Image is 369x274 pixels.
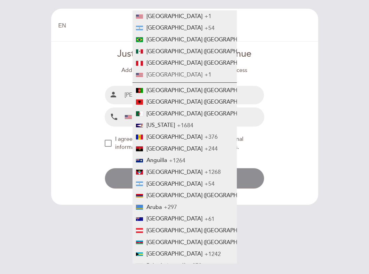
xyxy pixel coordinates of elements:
div: Just one more step to continue [105,47,264,61]
span: [GEOGRAPHIC_DATA] ([GEOGRAPHIC_DATA]) [146,59,263,66]
span: +244 [204,145,218,152]
span: [GEOGRAPHIC_DATA] ([GEOGRAPHIC_DATA]) [146,48,263,55]
span: +1684 [177,122,193,129]
span: [US_STATE] [146,122,175,129]
span: +1268 [204,169,221,176]
span: [GEOGRAPHIC_DATA] (‫[GEOGRAPHIC_DATA]‬‎) [146,87,263,94]
span: [GEOGRAPHIC_DATA] ([GEOGRAPHIC_DATA]) [146,192,263,199]
span: +1 [204,13,211,20]
span: [GEOGRAPHIC_DATA] (‫[GEOGRAPHIC_DATA]‬‎) [146,110,263,117]
span: Anguilla [146,157,167,164]
span: +376 [204,134,218,140]
span: I agree that the restaurant may send me occasional information about special events or celebrations. [115,136,243,151]
md-checkbox: NEW_MODAL_AGREE_RESTAURANT_SEND_OCCASIONAL_INFO [105,135,264,151]
span: [GEOGRAPHIC_DATA] [146,134,202,140]
span: +54 [204,180,215,187]
span: [GEOGRAPHIC_DATA] [146,24,202,31]
span: [GEOGRAPHIC_DATA] [146,145,202,152]
span: +1 [204,71,211,78]
span: [GEOGRAPHIC_DATA] ([GEOGRAPHIC_DATA]) [146,36,263,43]
span: [GEOGRAPHIC_DATA] [146,71,202,78]
span: [GEOGRAPHIC_DATA] ([GEOGRAPHIC_DATA]) [146,98,263,105]
button: send Continue [105,168,264,189]
span: +1264 [169,157,185,164]
span: +54 [204,24,215,31]
i: local_phone [110,113,118,121]
span: [GEOGRAPHIC_DATA] [146,13,202,20]
div: United States: +1 [122,108,157,126]
span: Aruba [146,204,162,211]
div: Add your details to continue the booking process [105,66,264,74]
span: [GEOGRAPHIC_DATA] [146,169,202,176]
span: [GEOGRAPHIC_DATA] [146,180,202,187]
div: +1 [125,113,142,122]
i: person [109,90,118,99]
span: +297 [164,204,177,211]
input: Name and surname [122,86,264,104]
